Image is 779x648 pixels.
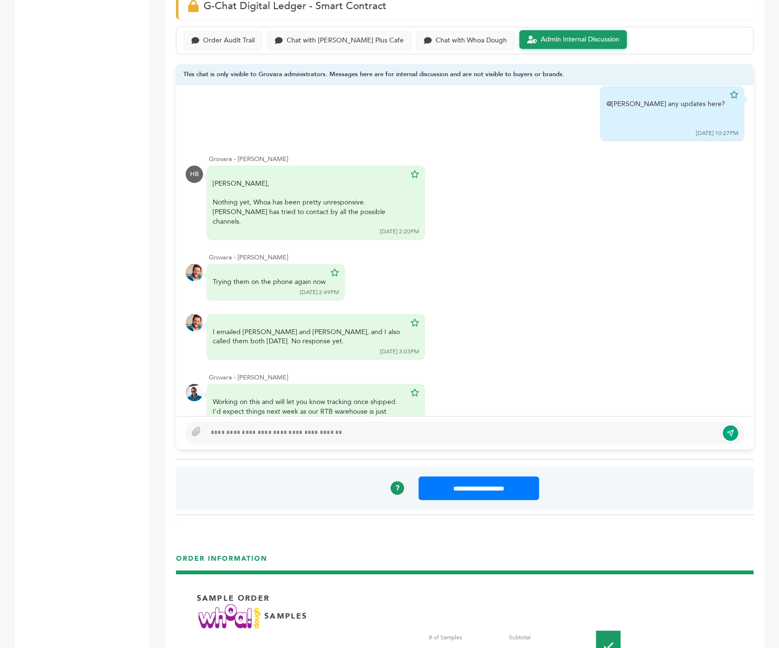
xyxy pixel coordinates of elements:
div: HB [186,166,203,183]
div: @[PERSON_NAME] any updates here? [606,100,725,128]
div: Admin Internal Discussion [541,36,619,44]
div: [PERSON_NAME], [213,179,406,189]
div: Grovara - [PERSON_NAME] [209,254,744,262]
div: Grovara - [PERSON_NAME] [209,155,744,164]
div: Subtotal [509,634,582,642]
div: [DATE] 10:27PM [696,130,738,138]
div: Chat with [PERSON_NAME] Plus Cafe [287,37,404,45]
div: Grovara - [PERSON_NAME] [209,374,744,382]
div: Trying them on the phone again now [213,278,326,287]
a: ? [391,482,404,495]
div: [DATE] 2:49PM [300,289,339,297]
img: Brand Name [197,605,262,629]
p: Sample Order [197,594,270,604]
div: Nothing yet, Whoa has been pretty unresponsive. [PERSON_NAME] has tried to contact by all the pos... [213,179,406,227]
div: # of Samples [429,634,502,642]
div: Working on this and will let you know tracking once shipped. I’d expect things next week as our R... [213,398,406,426]
div: This chat is only visible to Grovara administrators. Messages here are for internal discussion an... [176,64,754,86]
div: [DATE] 2:20PM [380,228,419,236]
div: [DATE] 3:03PM [380,348,419,356]
div: I emailed [PERSON_NAME] and [PERSON_NAME], and I also called them both [DATE]. No response yet. [213,328,406,347]
p: SAMPLES [264,611,307,622]
div: Chat with Whoa Dough [436,37,507,45]
div: Order Audit Trail [203,37,255,45]
h3: ORDER INFORMATION [176,554,754,571]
